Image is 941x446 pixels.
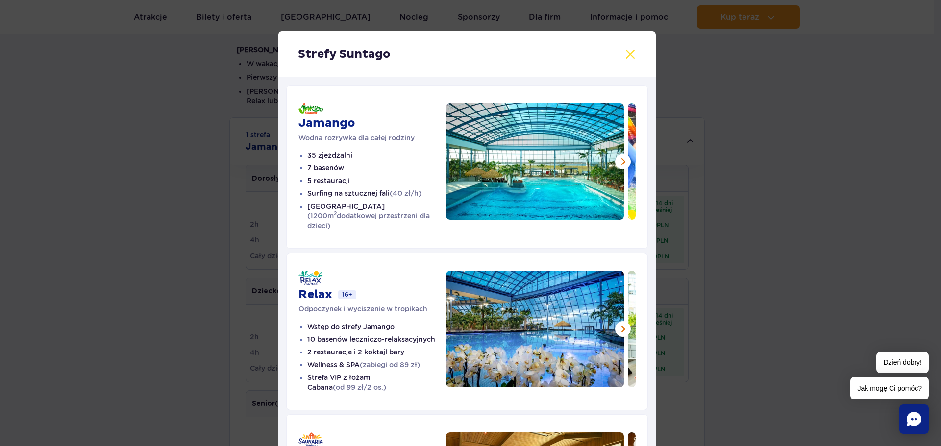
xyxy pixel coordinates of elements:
h2: Strefy Suntago [298,47,636,62]
div: Chat [899,404,929,434]
p: Wodna rozrywka dla całej rodziny [298,133,446,142]
li: Surfing na sztucznej fali [307,188,446,198]
li: 7 basenów [307,163,446,173]
li: Strefa VIP z łożami Cabana [307,373,446,392]
li: Wstęp do strefy Jamango [307,322,446,331]
li: 2 restauracje i 2 koktajl bary [307,347,446,357]
li: 10 basenów leczniczo-relaksacyjnych [307,334,446,344]
span: (40 zł/h) [390,189,421,197]
img: Jamango - Water Jungle [298,103,323,114]
img: Przestronny kryty basen z falą, otoczony palmami [446,103,624,220]
span: (zabiegi od 89 zł) [360,361,420,369]
li: [GEOGRAPHIC_DATA] [307,201,446,231]
span: Jak mogę Ci pomóc? [850,377,929,399]
span: (od 99 zł/2 os.) [333,383,386,391]
img: Relax - Suntago [298,271,323,285]
li: 5 restauracji [307,176,446,186]
span: (1200m dodatkowej przestrzeni dla dzieci) [307,212,430,230]
img: Kryty basen otoczony białymi orchideami i palmami, z widokiem na niebo o zmierzchu [446,271,624,387]
h3: Relax [298,287,332,302]
li: Wellness & SPA [307,360,446,370]
span: 16+ [338,290,356,299]
p: Odpoczynek i wyciszenie w tropikach [298,304,446,314]
sup: 2 [334,211,337,217]
li: 35 zjeżdżalni [307,150,446,160]
h3: Jamango [298,116,446,131]
span: Dzień dobry! [876,352,929,373]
